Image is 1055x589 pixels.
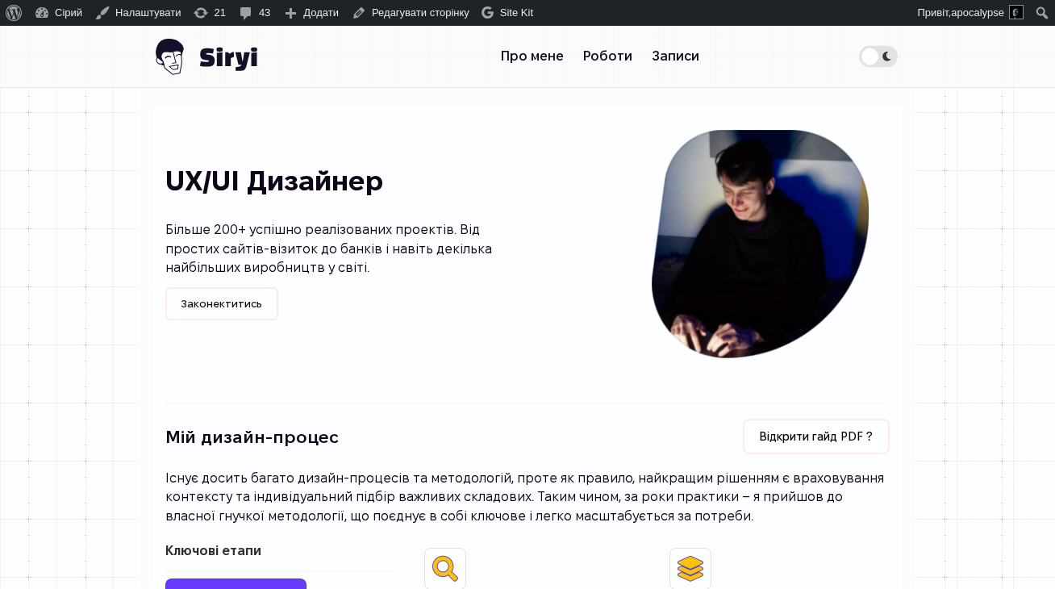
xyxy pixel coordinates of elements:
[859,45,898,67] label: Theme switcher
[951,6,1004,19] span: apocalypse
[165,424,631,449] h2: Мій дизайн-процес
[642,40,709,73] a: Записи
[500,6,533,19] span: Site Kit
[165,220,527,278] p: Більше 200+ успішно реалізованих проектів. Від простих сайтів-візиток до банків і навіть декілька...
[165,469,890,526] p: Існує досить багато дизайн-процесів та методологій, проте як правило, найкращим рішенням є врахов...
[165,287,278,320] a: Законектитись
[743,419,890,454] a: Відкрити гайд PDF ?
[573,40,642,73] a: Роботи
[152,26,257,87] img: Сірий
[165,544,261,558] strong: Ключові етапи
[165,168,527,195] h1: UX/UI Дизайнер
[491,40,573,73] a: Про мене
